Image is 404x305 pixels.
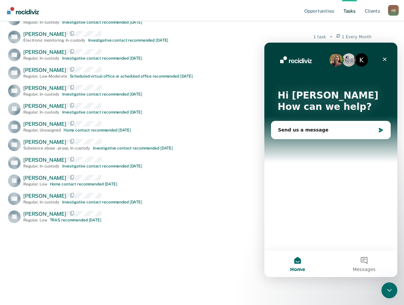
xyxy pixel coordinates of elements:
[264,43,397,277] iframe: Intercom live chat
[23,128,61,133] div: Regular , Unassigned
[88,38,168,43] div: Investigative contact recommended [DATE]
[23,74,67,79] div: Regular , Low-Moderate
[23,85,66,91] span: [PERSON_NAME]
[388,5,399,16] div: A B
[342,34,372,40] span: 1 Every Month
[23,38,85,43] div: Electronic monitoring , In-custody
[23,146,90,151] div: Substance abuse - prsap , In-custody
[23,211,66,217] span: [PERSON_NAME]
[314,34,326,40] div: 1 task
[62,110,142,115] div: Investigative contact recommended [DATE]
[388,5,399,16] button: Profile dropdown button
[62,56,142,61] div: Investigative contact recommended [DATE]
[93,146,173,151] div: Investigative contact recommended [DATE]
[70,74,193,79] div: Scheduled virtual office or scheduled office recommended [DATE]
[62,20,142,25] div: Investigative contact recommended [DATE]
[23,67,66,73] span: [PERSON_NAME]
[23,164,60,168] div: Regular , In-custody
[23,193,66,199] span: [PERSON_NAME]
[23,92,60,97] div: Regular , In-custody
[62,164,142,168] div: Investigative contact recommended [DATE]
[50,182,117,186] div: Home contact recommended [DATE]
[23,182,47,186] div: Regular , Low
[23,218,47,222] div: Regular , Low
[23,49,66,55] span: [PERSON_NAME]
[23,157,66,163] span: [PERSON_NAME]
[23,175,66,181] span: [PERSON_NAME]
[7,7,39,14] img: Recidiviz
[381,282,397,298] iframe: Intercom live chat
[23,31,66,37] span: [PERSON_NAME]
[64,128,131,133] div: Home contact recommended [DATE]
[23,56,60,61] div: Regular , In-custody
[23,200,60,204] div: Regular , In-custody
[23,110,60,115] div: Regular , In-custody
[330,34,332,40] div: •
[50,218,101,222] div: TRAS recommended [DATE]
[23,139,66,145] span: [PERSON_NAME]
[23,20,60,25] div: Regular , In-custody
[62,200,142,204] div: Investigative contact recommended [DATE]
[23,103,66,109] span: [PERSON_NAME]
[62,92,142,97] div: Investigative contact recommended [DATE]
[23,121,66,127] span: [PERSON_NAME]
